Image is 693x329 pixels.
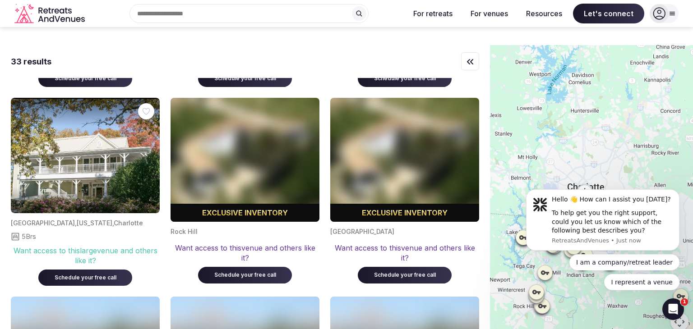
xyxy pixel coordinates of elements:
[11,246,160,266] div: Want access to this large venue and others like it?
[11,56,51,67] div: 33 results
[171,243,319,263] div: Want access to this venue and others like it?
[369,75,441,82] div: Schedule your free call
[14,4,87,24] a: Visit the homepage
[662,298,684,320] iframe: Intercom live chat
[11,219,75,227] span: [GEOGRAPHIC_DATA]
[513,179,693,324] iframe: Intercom notifications message
[358,73,452,82] a: Schedule your free call
[573,4,644,23] span: Let's connect
[198,73,292,82] a: Schedule your free call
[209,271,281,279] div: Schedule your free call
[171,207,319,218] div: Exclusive inventory
[330,228,394,235] span: [GEOGRAPHIC_DATA]
[369,271,441,279] div: Schedule your free call
[171,228,198,235] span: Rock Hill
[75,219,77,227] span: ,
[406,4,460,23] button: For retreats
[11,98,160,214] img: Featured image for venue
[49,75,121,82] div: Schedule your free call
[171,98,319,222] img: Blurred cover image for a premium venue
[198,270,292,279] a: Schedule your free call
[38,272,132,281] a: Schedule your free call
[14,4,87,24] svg: Retreats and Venues company logo
[330,243,479,263] div: Want access to this venue and others like it?
[681,298,688,306] span: 1
[22,232,36,241] span: 5 Brs
[330,207,479,218] div: Exclusive inventory
[519,4,569,23] button: Resources
[358,270,452,279] a: Schedule your free call
[112,219,114,227] span: ,
[330,98,479,222] img: Blurred cover image for a premium venue
[463,4,515,23] button: For venues
[77,219,112,227] span: [US_STATE]
[49,274,121,282] div: Schedule your free call
[114,219,143,227] span: Charlotte
[209,75,281,82] div: Schedule your free call
[38,73,132,82] a: Schedule your free call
